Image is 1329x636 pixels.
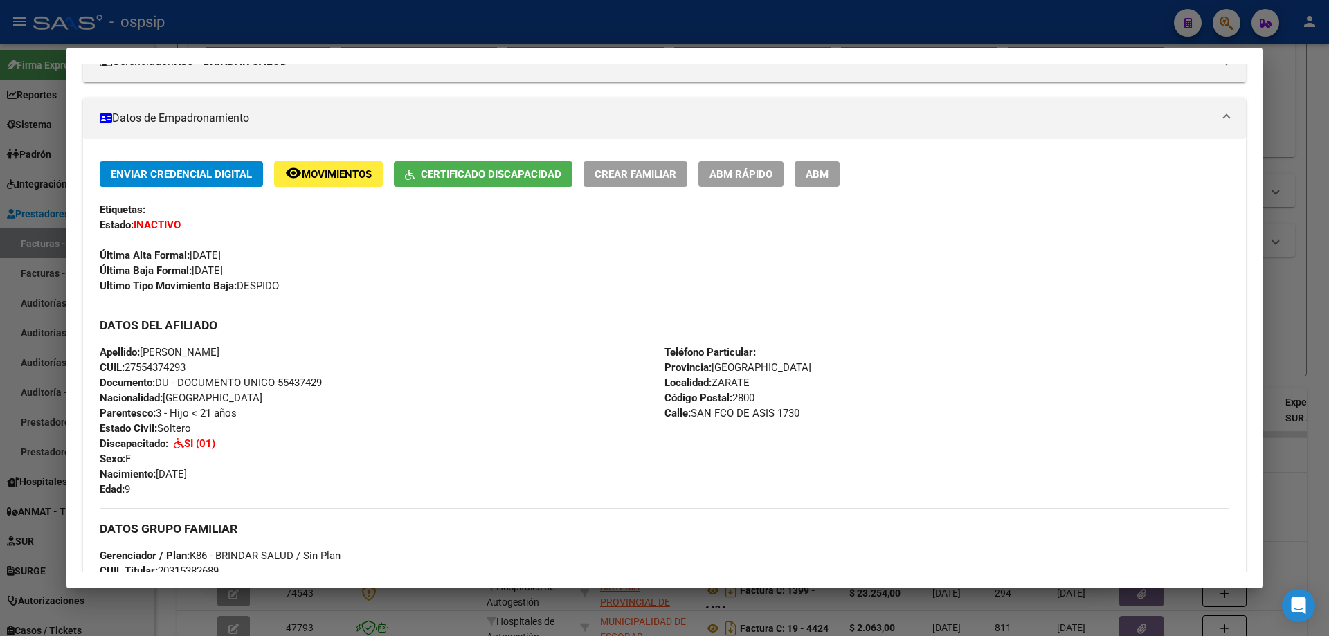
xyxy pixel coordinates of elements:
[100,346,219,358] span: [PERSON_NAME]
[100,422,191,435] span: Soltero
[806,168,829,181] span: ABM
[664,407,691,419] strong: Calle:
[100,361,125,374] strong: CUIL:
[100,346,140,358] strong: Apellido:
[100,376,155,389] strong: Documento:
[394,161,572,187] button: Certificado Discapacidad
[100,422,157,435] strong: Estado Civil:
[100,203,145,216] strong: Etiquetas:
[664,407,799,419] span: SAN FCO DE ASIS 1730
[100,219,134,231] strong: Estado:
[100,565,219,577] span: 20315382689
[100,453,125,465] strong: Sexo:
[100,376,322,389] span: DU - DOCUMENTO UNICO 55437429
[184,437,215,450] strong: SI (01)
[100,407,237,419] span: 3 - Hijo < 21 años
[111,168,252,181] span: Enviar Credencial Digital
[83,98,1246,139] mat-expansion-panel-header: Datos de Empadronamiento
[664,361,712,374] strong: Provincia:
[285,165,302,181] mat-icon: remove_red_eye
[100,483,130,496] span: 9
[100,565,158,577] strong: CUIL Titular:
[100,318,1229,333] h3: DATOS DEL AFILIADO
[100,392,262,404] span: [GEOGRAPHIC_DATA]
[664,392,732,404] strong: Código Postal:
[100,110,1213,127] mat-panel-title: Datos de Empadronamiento
[100,549,190,562] strong: Gerenciador / Plan:
[100,437,168,450] strong: Discapacitado:
[664,376,750,389] span: ZARATE
[100,392,163,404] strong: Nacionalidad:
[421,168,561,181] span: Certificado Discapacidad
[100,468,187,480] span: [DATE]
[100,249,221,262] span: [DATE]
[100,483,125,496] strong: Edad:
[134,219,181,231] strong: INACTIVO
[795,161,840,187] button: ABM
[100,361,186,374] span: 27554374293
[100,468,156,480] strong: Nacimiento:
[100,280,279,292] span: DESPIDO
[100,264,223,277] span: [DATE]
[100,264,192,277] strong: Última Baja Formal:
[664,346,756,358] strong: Teléfono Particular:
[274,161,383,187] button: Movimientos
[100,280,237,292] strong: Ultimo Tipo Movimiento Baja:
[698,161,784,187] button: ABM Rápido
[664,392,754,404] span: 2800
[664,376,712,389] strong: Localidad:
[100,549,341,562] span: K86 - BRINDAR SALUD / Sin Plan
[302,168,372,181] span: Movimientos
[100,161,263,187] button: Enviar Credencial Digital
[664,361,811,374] span: [GEOGRAPHIC_DATA]
[100,407,156,419] strong: Parentesco:
[100,521,1229,536] h3: DATOS GRUPO FAMILIAR
[100,249,190,262] strong: Última Alta Formal:
[595,168,676,181] span: Crear Familiar
[100,453,131,465] span: F
[584,161,687,187] button: Crear Familiar
[709,168,772,181] span: ABM Rápido
[1282,589,1315,622] div: Open Intercom Messenger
